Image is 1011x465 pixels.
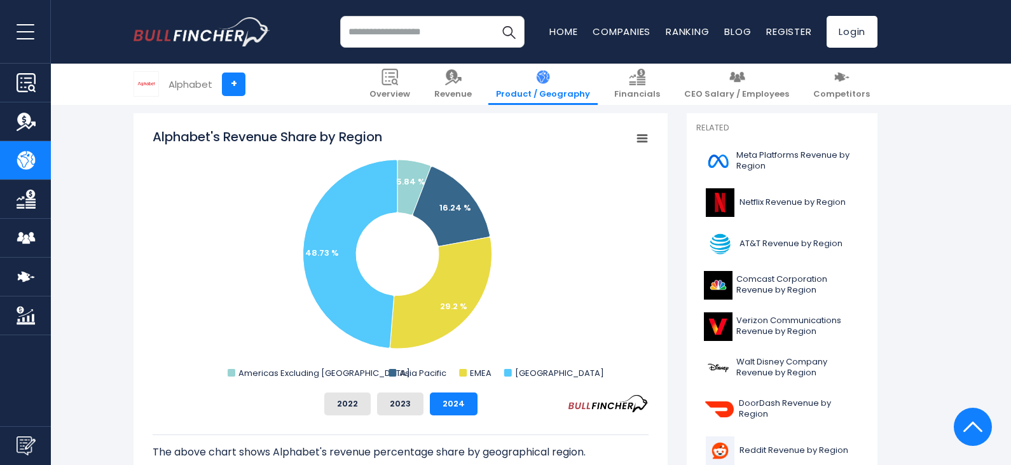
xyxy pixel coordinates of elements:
text: EMEA [470,367,492,379]
div: Alphabet [168,77,212,92]
text: Asia Pacific [399,367,446,379]
a: Register [766,25,811,38]
span: Product / Geography [496,89,590,100]
button: Search [493,16,525,48]
a: Home [549,25,577,38]
a: Revenue [427,64,479,105]
span: AT&T Revenue by Region [739,239,842,249]
img: META logo [704,147,732,176]
button: 2022 [324,392,371,415]
a: AT&T Revenue by Region [696,226,868,261]
a: Go to homepage [134,17,270,46]
button: 2023 [377,392,423,415]
text: 5.84 % [396,176,425,188]
img: RDDT logo [704,436,736,465]
span: Walt Disney Company Revenue by Region [736,357,860,378]
p: Related [696,123,868,134]
a: + [222,73,245,96]
img: DASH logo [704,395,735,424]
span: Overview [369,89,410,100]
span: Verizon Communications Revenue by Region [736,316,860,337]
a: CEO Salary / Employees [677,64,797,105]
img: DIS logo [704,354,732,382]
span: Comcast Corporation Revenue by Region [736,274,860,296]
text: 29.2 % [440,300,467,312]
img: T logo [704,230,736,258]
a: Overview [362,64,418,105]
a: Ranking [666,25,709,38]
text: [GEOGRAPHIC_DATA] [515,367,604,379]
a: Companies [593,25,650,38]
text: Americas Excluding [GEOGRAPHIC_DATA] [238,367,410,379]
img: bullfincher logo [134,17,270,46]
a: Netflix Revenue by Region [696,185,868,220]
a: Competitors [806,64,877,105]
a: Verizon Communications Revenue by Region [696,309,868,344]
img: NFLX logo [704,188,736,217]
p: The above chart shows Alphabet's revenue percentage share by geographical region. [153,445,649,460]
a: Walt Disney Company Revenue by Region [696,350,868,385]
a: Blog [724,25,751,38]
span: Meta Platforms Revenue by Region [736,150,860,172]
img: CMCSA logo [704,271,732,300]
a: Financials [607,64,668,105]
img: GOOGL logo [134,72,158,96]
a: Meta Platforms Revenue by Region [696,144,868,179]
span: Reddit Revenue by Region [739,445,848,456]
button: 2024 [430,392,478,415]
span: DoorDash Revenue by Region [739,398,860,420]
tspan: Alphabet's Revenue Share by Region [153,128,382,146]
img: VZ logo [704,312,732,341]
svg: Alphabet's Revenue Share by Region [153,128,649,382]
a: DoorDash Revenue by Region [696,392,868,427]
text: 48.73 % [305,247,339,259]
span: Financials [614,89,660,100]
span: CEO Salary / Employees [684,89,789,100]
span: Competitors [813,89,870,100]
a: Login [827,16,877,48]
a: Product / Geography [488,64,598,105]
span: Revenue [434,89,472,100]
text: 16.24 % [439,202,471,214]
a: Comcast Corporation Revenue by Region [696,268,868,303]
span: Netflix Revenue by Region [739,197,846,208]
